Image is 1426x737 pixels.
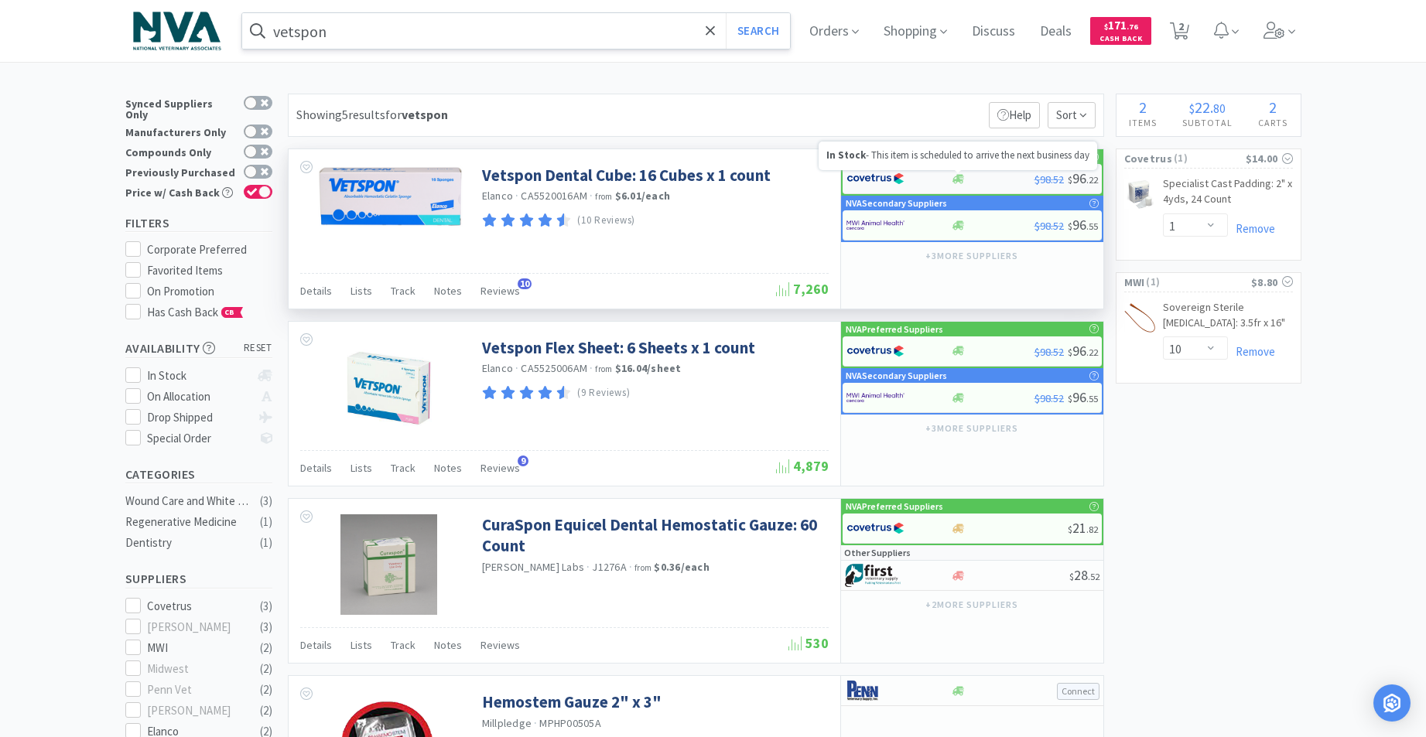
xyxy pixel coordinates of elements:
a: Hemostem Gauze 2" x 3" [482,691,662,712]
span: 7,260 [776,280,829,298]
span: 96 [1068,342,1098,360]
span: 4,879 [776,457,829,475]
div: ( 2 ) [260,660,272,678]
div: ( 1 ) [260,534,272,552]
div: Open Intercom Messenger [1373,684,1411,722]
span: $ [1069,571,1074,582]
span: · [534,716,537,730]
span: . 55 [1086,220,1098,232]
h4: Items [1117,115,1170,130]
div: Synced Suppliers Only [125,96,236,120]
button: +2more suppliers [918,594,1025,616]
span: · [515,361,518,375]
span: Details [300,284,332,298]
div: Previously Purchased [125,165,236,178]
img: 82d6f6fe923245e7b6032e18eca343b4_28239.png [1124,179,1155,209]
span: · [590,361,593,375]
span: 530 [788,634,829,652]
button: Search [726,13,790,49]
img: 6087478e32594b08b6164fd27917c609_1260.png [1124,303,1155,333]
span: · [515,189,518,203]
div: ( 3 ) [260,618,272,636]
div: ( 2 ) [260,681,272,699]
span: Track [391,284,415,298]
a: Deals [1034,25,1078,39]
span: Covetrus [1124,150,1172,167]
div: ( 3 ) [260,597,272,616]
a: Vetspon Flex Sheet: 6 Sheets x 1 count [482,337,755,358]
div: Drop Shipped [147,408,250,427]
div: Wound Care and White Goods [125,492,251,510]
strong: vetspon [402,107,448,122]
div: Corporate Preferred [147,241,272,259]
a: Remove [1228,344,1275,359]
span: ( 1 ) [1172,151,1246,166]
img: 67d67680309e4a0bb49a5ff0391dcc42_6.png [845,564,903,587]
span: Details [300,638,332,652]
h5: Availability [125,339,272,357]
span: 96 [1068,169,1098,187]
span: Notes [434,638,462,652]
span: 2 [1139,97,1147,117]
div: Dentistry [125,534,251,552]
div: ( 1 ) [260,513,272,531]
div: Regenerative Medicine [125,513,251,531]
div: On Allocation [147,387,250,406]
div: Covetrus [147,597,243,616]
strong: $0.36 / each [654,560,710,574]
span: ( 1 ) [1144,275,1251,290]
div: $14.00 [1246,150,1293,167]
span: . 76 [1127,22,1138,32]
img: f6b2451649754179b5b4e0c70c3f7cb0_2.png [846,213,905,237]
div: ( 2 ) [260,639,272,657]
span: · [590,189,593,203]
span: $98.52 [1034,345,1064,359]
span: from [595,363,612,374]
span: from [634,562,651,573]
span: reset [244,340,272,357]
div: . [1170,100,1246,115]
strong: In Stock [826,148,866,162]
a: $171.76Cash Back [1090,10,1151,52]
span: for [385,107,448,122]
button: +3more suppliers [918,245,1025,267]
p: (10 Reviews) [577,213,635,229]
span: Lists [351,461,372,475]
button: +3more suppliers [918,418,1025,439]
span: 2 [1269,97,1277,117]
span: Lists [351,284,372,298]
div: ( 3 ) [260,492,272,510]
span: Track [391,461,415,475]
span: $ [1068,346,1072,358]
span: 171 [1104,18,1138,32]
span: 10 [518,278,532,289]
p: - This item is scheduled to arrive the next business day [826,149,1089,162]
span: . 82 [1086,524,1098,535]
div: Midwest [147,660,243,678]
span: Notes [434,284,462,298]
div: $8.80 [1251,274,1293,291]
img: ca7e633fb8034e83b8bcb25322fd8305_163223.jpeg [339,337,439,438]
a: Elanco [482,189,514,203]
span: $ [1104,22,1108,32]
span: $98.52 [1034,219,1064,233]
a: Specialist Cast Padding: 2" x 4yds, 24 Count [1163,176,1293,213]
strong: $6.01 / each [615,189,671,203]
span: · [629,560,632,574]
span: . 52 [1088,571,1099,582]
span: CB [222,308,238,317]
span: Sort [1048,102,1096,128]
img: 77fca1acd8b6420a9015268ca798ef17_1.png [846,517,905,540]
p: NVA Secondary Suppliers [846,196,947,210]
span: 22 [1195,97,1210,117]
div: Compounds Only [125,145,236,158]
div: Showing 5 results [296,105,448,125]
a: Millpledge [482,716,532,730]
span: Track [391,638,415,652]
span: Reviews [480,284,520,298]
div: Special Order [147,429,250,448]
div: MWI [147,639,243,657]
span: from [595,191,612,202]
span: Cash Back [1099,35,1142,45]
a: 2 [1164,26,1195,40]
